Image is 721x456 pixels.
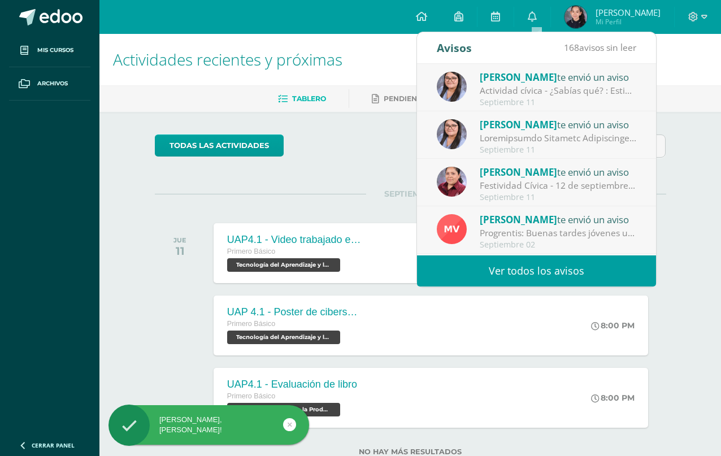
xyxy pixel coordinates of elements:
[480,145,637,155] div: Septiembre 11
[480,212,637,227] div: te envió un aviso
[480,71,557,84] span: [PERSON_NAME]
[480,84,637,97] div: Actividad cívica - ¿Sabías qué? : Estimados jóvenes reciban un cordial saludo, por este medio les...
[480,117,637,132] div: te envió un aviso
[227,379,357,390] div: UAP4.1 - Evaluación de libro
[564,41,636,54] span: avisos sin leer
[437,167,467,197] img: ca38207ff64f461ec141487f36af9fbf.png
[591,320,635,331] div: 8:00 PM
[366,189,455,199] span: SEPTIEMBRE
[227,234,363,246] div: UAP4.1 - Video trabajado en grupos
[173,236,186,244] div: JUE
[480,240,637,250] div: Septiembre 02
[596,7,661,18] span: [PERSON_NAME]
[113,49,342,70] span: Actividades recientes y próximas
[564,41,579,54] span: 168
[437,214,467,244] img: 1ff341f52347efc33ff1d2a179cbdb51.png
[9,67,90,101] a: Archivos
[37,46,73,55] span: Mis cursos
[37,79,68,88] span: Archivos
[9,34,90,67] a: Mis cursos
[480,227,637,240] div: Progrentis: Buenas tardes jóvenes un abrazo. El día de mañana traer su dispositivo como siempre, ...
[155,134,284,157] a: todas las Actividades
[292,94,326,103] span: Tablero
[437,32,472,63] div: Avisos
[227,258,340,272] span: Tecnología del Aprendizaje y la Comunicación 'B'
[480,132,637,145] div: Recordatorio Festival Gastronómico : Estimados estudiantes reciban un atento y cordial saludo, po...
[437,119,467,149] img: 17db063816693a26b2c8d26fdd0faec0.png
[437,72,467,102] img: 17db063816693a26b2c8d26fdd0faec0.png
[480,213,557,226] span: [PERSON_NAME]
[227,403,340,416] span: Emprendimiento para la Productividad y Robótica 'B'
[417,255,656,286] a: Ver todos los avisos
[480,166,557,179] span: [PERSON_NAME]
[227,247,275,255] span: Primero Básico
[591,393,635,403] div: 8:00 PM
[564,6,587,28] img: 86d2495030bb1fa82a95a25914ada1ef.png
[108,415,309,435] div: [PERSON_NAME], [PERSON_NAME]!
[227,392,275,400] span: Primero Básico
[227,306,363,318] div: UAP 4.1 - Poster de ciberseguridad
[596,17,661,27] span: Mi Perfil
[227,331,340,344] span: Tecnología del Aprendizaje y la Comunicación 'B'
[372,90,480,108] a: Pendientes de entrega
[480,164,637,179] div: te envió un aviso
[384,94,480,103] span: Pendientes de entrega
[173,244,186,258] div: 11
[480,179,637,192] div: Festividad Cívica - 12 de septiembre: Buen día estimadas familias. Comparto información de requer...
[480,98,637,107] div: Septiembre 11
[480,118,557,131] span: [PERSON_NAME]
[278,90,326,108] a: Tablero
[32,441,75,449] span: Cerrar panel
[227,320,275,328] span: Primero Básico
[480,193,637,202] div: Septiembre 11
[480,70,637,84] div: te envió un aviso
[155,448,666,456] label: No hay más resultados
